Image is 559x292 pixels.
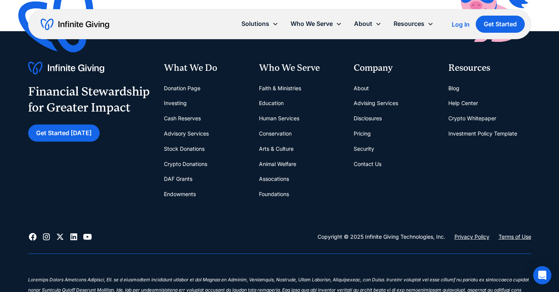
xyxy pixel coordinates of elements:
div: Log In [452,21,470,27]
a: Assocations [259,171,289,187]
a: Animal Welfare [259,156,296,172]
a: Get Started [DATE] [28,124,100,142]
a: Cash Reserves [164,111,201,126]
a: Human Services [259,111,299,126]
a: Foundations [259,187,289,202]
a: Education [259,96,284,111]
a: Conservation [259,126,292,141]
a: Security [354,141,374,156]
div: Copyright © 2025 Infinite Giving Technologies, Inc. [318,232,445,241]
a: Terms of Use [499,232,531,241]
div: Resources [394,19,424,29]
a: Get Started [476,16,525,33]
div: Resources [448,62,531,75]
div: Resources [387,16,440,32]
a: Investing [164,96,187,111]
a: Pricing [354,126,371,141]
a: Crypto Donations [164,156,207,172]
a: Advising Services [354,96,398,111]
div: About [354,19,372,29]
a: DAF Grants [164,171,192,187]
div: Solutions [235,16,284,32]
div: Who We Serve [284,16,348,32]
a: Disclosures [354,111,382,126]
a: Faith & Ministries [259,81,301,96]
a: Investment Policy Template [448,126,517,141]
a: About [354,81,369,96]
div: Who We Serve [259,62,341,75]
div: Financial Stewardship for Greater Impact [28,84,150,115]
div: ‍‍‍ [28,266,531,276]
a: Endowments [164,187,196,202]
a: Contact Us [354,156,381,172]
div: Open Intercom Messenger [533,266,551,284]
a: Privacy Policy [454,232,489,241]
a: home [41,18,109,30]
div: Who We Serve [291,19,333,29]
a: Log In [452,20,470,29]
a: Donation Page [164,81,200,96]
div: About [348,16,387,32]
a: Help Center [448,96,478,111]
a: Advisory Services [164,126,209,141]
a: Blog [448,81,459,96]
a: Crypto Whitepaper [448,111,496,126]
a: Stock Donations [164,141,205,156]
a: Arts & Culture [259,141,294,156]
div: Company [354,62,436,75]
div: What We Do [164,62,246,75]
div: Solutions [241,19,269,29]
